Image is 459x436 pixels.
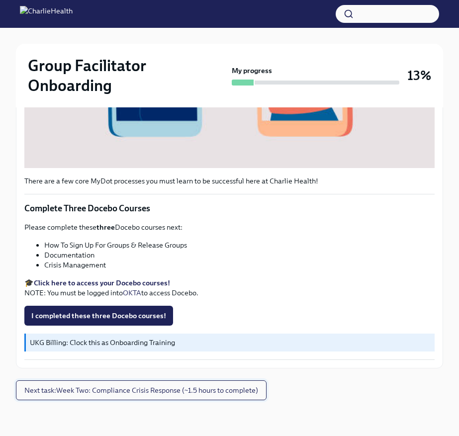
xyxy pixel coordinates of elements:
[96,223,115,232] strong: three
[34,278,170,287] a: Click here to access your Docebo courses!
[24,278,435,298] p: 🎓 NOTE: You must be logged into to access Docebo.
[24,176,435,186] p: There are a few core MyDot processes you must learn to be successful here at Charlie Health!
[24,385,258,395] span: Next task : Week Two: Compliance Crisis Response (~1.5 hours to complete)
[28,56,228,95] h2: Group Facilitator Onboarding
[31,311,166,321] span: I completed these three Docebo courses!
[407,67,431,85] h3: 13%
[24,202,435,214] p: Complete Three Docebo Courses
[44,260,435,270] li: Crisis Management
[16,380,267,400] button: Next task:Week Two: Compliance Crisis Response (~1.5 hours to complete)
[44,250,435,260] li: Documentation
[232,66,272,76] strong: My progress
[123,288,141,297] a: OKTA
[30,338,431,348] p: UKG Billing: Clock this as Onboarding Training
[24,222,435,232] p: Please complete these Docebo courses next:
[24,306,173,326] button: I completed these three Docebo courses!
[20,6,73,22] img: CharlieHealth
[44,240,435,250] li: How To Sign Up For Groups & Release Groups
